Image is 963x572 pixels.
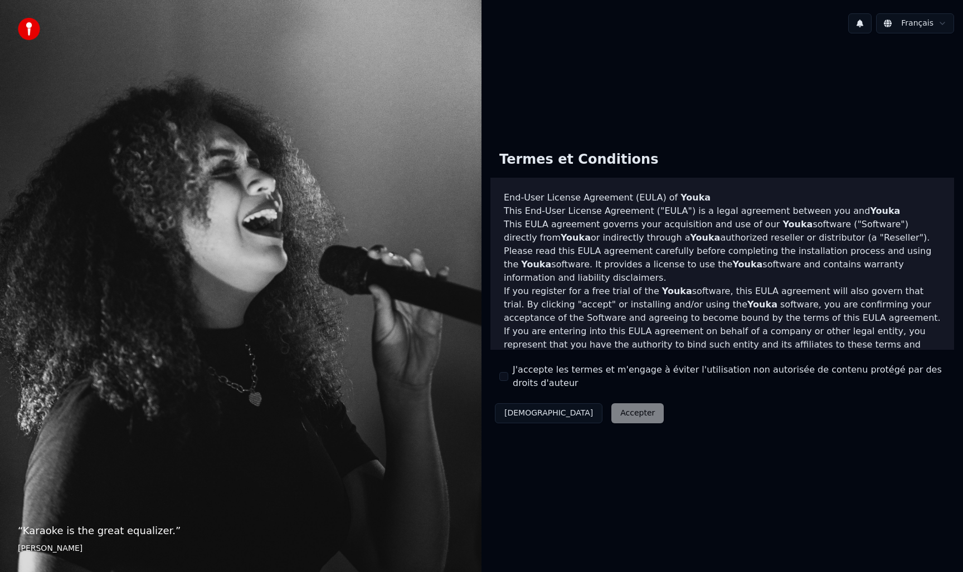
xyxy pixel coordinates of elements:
label: J'accepte les termes et m'engage à éviter l'utilisation non autorisée de contenu protégé par des ... [513,363,945,390]
p: If you register for a free trial of the software, this EULA agreement will also govern that trial... [504,285,941,325]
div: Termes et Conditions [490,142,667,178]
span: Youka [747,299,777,310]
span: Youka [521,259,551,270]
p: If you are entering into this EULA agreement on behalf of a company or other legal entity, you re... [504,325,941,392]
p: “ Karaoke is the great equalizer. ” [18,523,464,539]
p: Please read this EULA agreement carefully before completing the installation process and using th... [504,245,941,285]
span: Youka [680,192,711,203]
span: Youka [662,286,692,296]
img: youka [18,18,40,40]
h3: End-User License Agreement (EULA) of [504,191,941,204]
p: This End-User License Agreement ("EULA") is a legal agreement between you and [504,204,941,218]
button: [DEMOGRAPHIC_DATA] [495,403,602,423]
p: This EULA agreement governs your acquisition and use of our software ("Software") directly from o... [504,218,941,245]
span: Youka [782,219,813,229]
footer: [PERSON_NAME] [18,543,464,554]
span: Youka [561,232,591,243]
span: Youka [690,232,720,243]
span: Youka [870,206,900,216]
span: Youka [732,259,762,270]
